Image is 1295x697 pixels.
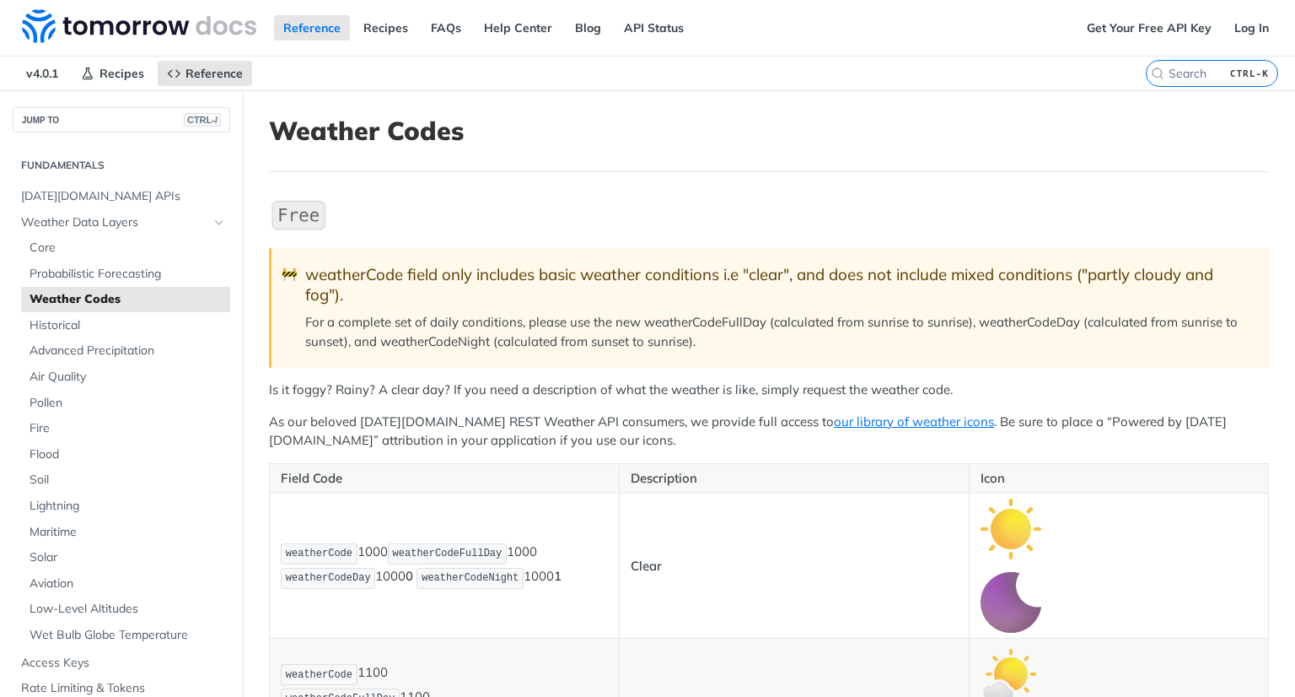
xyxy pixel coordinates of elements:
strong: 1 [554,568,562,584]
a: Weather Data LayersHide subpages for Weather Data Layers [13,210,230,235]
svg: Search [1151,67,1164,80]
button: Hide subpages for Weather Data Layers [212,216,226,230]
a: Air Quality [21,365,230,390]
a: Get Your Free API Key [1077,15,1221,41]
button: JUMP TOCTRL-/ [13,107,230,132]
a: Soil [21,467,230,493]
strong: 0 [406,568,413,584]
span: Advanced Precipitation [30,343,226,359]
a: Recipes [72,61,153,86]
p: Field Code [281,469,608,489]
span: weatherCodeDay [286,572,371,584]
span: Historical [30,317,226,334]
a: Recipes [354,15,417,41]
a: Blog [566,15,610,41]
a: Flood [21,442,230,467]
a: Help Center [475,15,562,41]
a: Historical [21,313,230,338]
span: Soil [30,472,226,489]
span: Pollen [30,395,226,412]
a: Reference [274,15,350,41]
a: [DATE][DOMAIN_NAME] APIs [13,184,230,209]
span: Maritime [30,524,226,541]
img: clear_day [981,499,1041,559]
span: Solar [30,549,226,566]
span: Reference [185,66,243,81]
p: Is it foggy? Rainy? A clear day? If you need a description of what the weather is like, simply re... [269,381,1269,400]
div: weatherCode field only includes basic weather conditions i.e "clear", and does not include mixed ... [305,265,1252,305]
a: Solar [21,545,230,570]
img: clear_night [981,572,1041,633]
span: 🚧 [282,265,298,284]
p: Description [631,469,958,489]
span: Expand image [981,593,1041,609]
h2: Fundamentals [13,158,230,173]
span: Lightning [30,498,226,515]
h1: Weather Codes [269,116,1269,146]
span: Expand image [981,665,1041,681]
strong: Clear [631,558,662,574]
p: As our beloved [DATE][DOMAIN_NAME] REST Weather API consumers, we provide full access to . Be sur... [269,413,1269,451]
span: Rate Limiting & Tokens [21,680,226,697]
a: Wet Bulb Globe Temperature [21,623,230,648]
span: CTRL-/ [184,113,221,127]
span: Core [30,240,226,257]
a: Reference [158,61,252,86]
span: Air Quality [30,369,226,386]
span: Wet Bulb Globe Temperature [30,627,226,644]
span: Access Keys [21,655,226,672]
span: Recipes [99,66,144,81]
a: Fire [21,416,230,441]
a: Pollen [21,391,230,416]
a: API Status [615,15,693,41]
span: weatherCodeFullDay [393,548,502,559]
kbd: CTRL-K [1226,65,1273,82]
p: Icon [981,469,1258,489]
a: Aviation [21,571,230,597]
span: Probabilistic Forecasting [30,266,226,283]
img: Tomorrow.io Weather API Docs [22,9,256,43]
span: [DATE][DOMAIN_NAME] APIs [21,188,226,205]
span: Flood [30,446,226,463]
p: For a complete set of daily conditions, please use the new weatherCodeFullDay (calculated from su... [305,313,1252,351]
span: Low-Level Altitudes [30,601,226,618]
a: Advanced Precipitation [21,338,230,364]
a: FAQs [422,15,470,41]
a: Weather Codes [21,287,230,312]
a: our library of weather icons [834,413,994,430]
a: Core [21,235,230,261]
span: weatherCode [286,548,352,559]
a: Access Keys [13,651,230,676]
span: weatherCode [286,669,352,681]
a: Probabilistic Forecasting [21,262,230,287]
span: Weather Codes [30,291,226,308]
a: Low-Level Altitudes [21,597,230,622]
span: v4.0.1 [17,61,67,86]
span: Expand image [981,520,1041,536]
a: Maritime [21,520,230,545]
a: Log In [1225,15,1278,41]
span: Aviation [30,575,226,592]
p: 1000 1000 1000 1000 [281,542,608,591]
a: Lightning [21,494,230,519]
span: weatherCodeNight [422,572,519,584]
span: Fire [30,420,226,437]
span: Weather Data Layers [21,214,208,231]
